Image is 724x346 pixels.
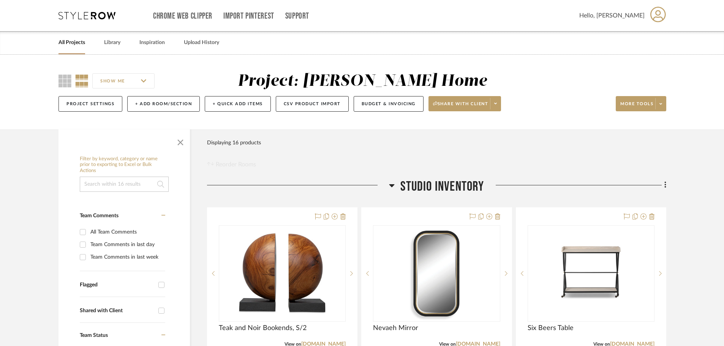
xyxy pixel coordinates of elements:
[80,177,169,192] input: Search within 16 results
[528,324,574,332] span: Six Beers Table
[389,226,484,321] img: Nevaeh Mirror
[373,226,500,321] div: 0
[80,308,155,314] div: Shared with Client
[58,38,85,48] a: All Projects
[139,38,165,48] a: Inspiration
[127,96,200,112] button: + Add Room/Section
[620,101,653,112] span: More tools
[207,160,256,169] button: Reorder Rooms
[223,13,274,19] a: Import Pinterest
[90,251,163,263] div: Team Comments in last week
[238,73,487,89] div: Project: [PERSON_NAME] Home
[58,96,122,112] button: Project Settings
[354,96,424,112] button: Budget & Invoicing
[219,324,307,332] span: Teak and Noir Bookends, S/2
[90,226,163,238] div: All Team Comments
[80,213,119,218] span: Team Comments
[90,239,163,251] div: Team Comments in last day
[205,96,271,112] button: + Quick Add Items
[104,38,120,48] a: Library
[80,156,169,174] h6: Filter by keyword, category or name prior to exporting to Excel or Bulk Actions
[616,96,666,111] button: More tools
[285,13,309,19] a: Support
[173,133,188,149] button: Close
[428,96,501,111] button: Share with client
[433,101,488,112] span: Share with client
[528,226,654,321] div: 0
[80,333,108,338] span: Team Status
[400,179,484,195] span: Studio Inventory
[579,11,645,20] span: Hello, [PERSON_NAME]
[153,13,212,19] a: Chrome Web Clipper
[373,324,418,332] span: Nevaeh Mirror
[216,160,256,169] span: Reorder Rooms
[544,226,639,321] img: Six Beers Table
[80,282,155,288] div: Flagged
[184,38,219,48] a: Upload History
[207,135,261,150] div: Displaying 16 products
[276,96,349,112] button: CSV Product Import
[235,226,330,321] img: Teak and Noir Bookends, S/2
